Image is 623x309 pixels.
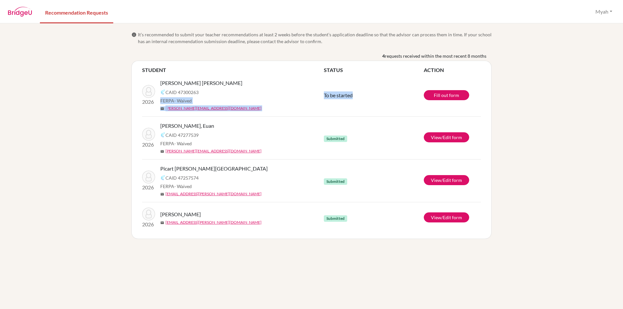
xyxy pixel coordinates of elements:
span: mail [160,221,164,225]
span: FERPA [160,97,192,104]
span: CAID 47300263 [165,89,199,96]
th: STATUS [324,66,424,74]
a: [PERSON_NAME][EMAIL_ADDRESS][DOMAIN_NAME] [165,148,262,154]
b: 4 [382,53,385,59]
span: FERPA [160,183,192,190]
span: Submitted [324,178,347,185]
span: FERPA [160,140,192,147]
p: 2026 [142,98,155,106]
img: Common App logo [160,175,165,180]
img: Picart Zarraga, Shantal [142,171,155,184]
span: [PERSON_NAME] [PERSON_NAME] [160,79,242,87]
p: 2026 [142,141,155,149]
span: - Waived [174,98,192,103]
img: Lin, Krisha [142,208,155,220]
p: 2026 [142,184,155,191]
span: mail [160,192,164,196]
span: Picart [PERSON_NAME][GEOGRAPHIC_DATA] [160,165,268,172]
span: info [131,32,137,37]
span: Submitted [324,215,347,222]
img: Kim Perdomo, Euan [142,128,155,141]
img: Common App logo [160,132,165,137]
span: - Waived [174,184,192,189]
img: BridgeU logo [8,7,32,17]
th: ACTION [424,66,481,74]
p: 2026 [142,220,155,228]
img: Sandoval Cañas Prieto, Mariana [142,85,155,98]
a: [EMAIL_ADDRESS][PERSON_NAME][DOMAIN_NAME] [165,220,262,225]
span: It’s recommended to submit your teacher recommendations at least 2 weeks before the student’s app... [138,31,492,45]
a: View/Edit form [424,175,469,185]
span: [PERSON_NAME] [160,210,201,218]
span: [PERSON_NAME], Euan [160,122,214,130]
span: CAID 47277539 [165,132,199,138]
a: View/Edit form [424,212,469,222]
button: Myah [592,6,615,18]
span: CAID 47257574 [165,174,199,181]
th: STUDENT [142,66,324,74]
span: requests received within the most recent 8 months [385,53,486,59]
a: [PERSON_NAME][EMAIL_ADDRESS][DOMAIN_NAME] [165,105,262,111]
img: Common App logo [160,89,165,95]
span: mail [160,149,164,153]
a: View/Edit form [424,132,469,142]
a: [EMAIL_ADDRESS][PERSON_NAME][DOMAIN_NAME] [165,191,262,197]
span: To be started [324,92,353,98]
span: mail [160,107,164,111]
a: Fill out form [424,90,469,100]
a: Recommendation Requests [40,1,113,23]
span: - Waived [174,141,192,146]
span: Submitted [324,136,347,142]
